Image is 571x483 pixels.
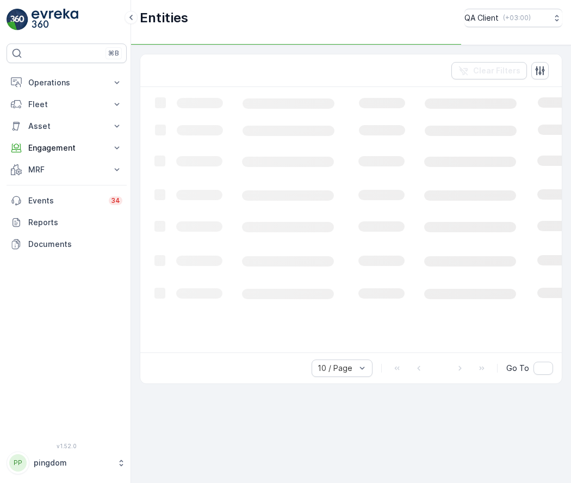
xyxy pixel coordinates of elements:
p: 34 [111,196,120,205]
p: Engagement [28,143,105,153]
p: Clear Filters [473,65,520,76]
a: Events34 [7,190,127,212]
span: v 1.52.0 [7,443,127,449]
p: MRF [28,164,105,175]
img: logo_light-DOdMpM7g.png [32,9,78,30]
button: Clear Filters [451,62,527,79]
p: Asset [28,121,105,132]
p: ⌘B [108,49,119,58]
p: pingdom [34,457,111,468]
p: Documents [28,239,122,250]
p: QA Client [464,13,499,23]
span: Go To [506,363,529,374]
p: Reports [28,217,122,228]
a: Reports [7,212,127,233]
button: Fleet [7,94,127,115]
img: logo [7,9,28,30]
p: Operations [28,77,105,88]
a: Documents [7,233,127,255]
p: Fleet [28,99,105,110]
div: PP [9,454,27,472]
button: QA Client(+03:00) [464,9,562,27]
button: PPpingdom [7,451,127,474]
button: Engagement [7,137,127,159]
p: Entities [140,9,188,27]
p: ( +03:00 ) [503,14,531,22]
button: Operations [7,72,127,94]
p: Events [28,195,102,206]
button: MRF [7,159,127,181]
button: Asset [7,115,127,137]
